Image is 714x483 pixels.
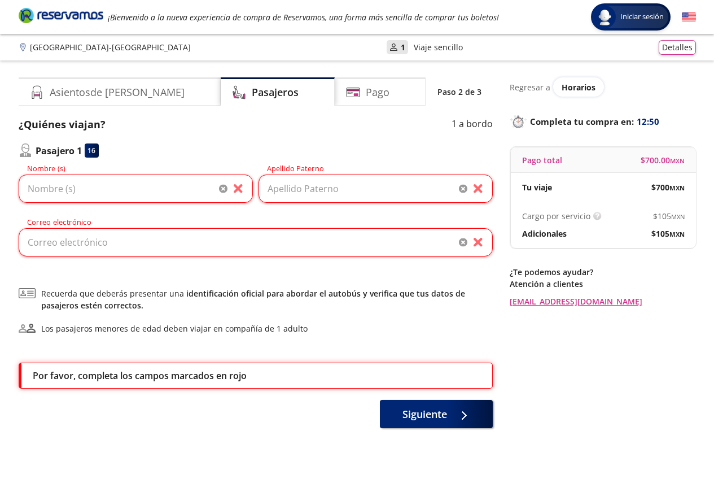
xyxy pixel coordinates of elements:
a: [EMAIL_ADDRESS][DOMAIN_NAME] [510,295,696,307]
p: ¿Te podemos ayudar? [510,266,696,278]
p: Atención a clientes [510,278,696,290]
p: Regresar a [510,81,550,93]
input: Apellido Paterno [259,175,493,203]
input: Correo electrónico [19,228,493,256]
p: Adicionales [522,228,567,240]
p: Por favor, completa los campos marcados en rojo [33,369,247,382]
small: MXN [669,230,685,238]
p: Pago total [522,154,562,166]
small: MXN [670,156,685,165]
span: Siguiente [402,407,447,422]
p: ¿Quiénes viajan? [19,117,106,132]
div: Los pasajeros menores de edad deben viajar en compañía de 1 adulto [41,323,308,334]
iframe: Messagebird Livechat Widget [649,417,703,472]
p: Viaje sencillo [414,41,463,53]
h4: Asientos de [PERSON_NAME] [50,85,185,100]
p: Cargo por servicio [522,210,590,222]
div: 16 [85,143,99,158]
p: [GEOGRAPHIC_DATA] - [GEOGRAPHIC_DATA] [30,41,191,53]
a: identificación oficial para abordar el autobús y verifica que tus datos de pasajeros estén correc... [41,288,465,311]
span: $ 700.00 [641,154,685,166]
input: Nombre (s) [19,175,253,203]
p: Tu viaje [522,181,552,193]
span: Iniciar sesión [616,11,668,23]
span: $ 700 [651,181,685,193]
div: Regresar a ver horarios [510,77,696,97]
a: Brand Logo [19,7,103,27]
small: MXN [669,184,685,192]
p: 1 a bordo [452,117,493,132]
span: $ 105 [653,210,685,222]
button: Detalles [659,40,696,55]
p: Completa tu compra en : [510,114,696,129]
span: Horarios [562,82,595,93]
h4: Pasajeros [252,85,299,100]
p: Pasajero 1 [36,144,82,158]
span: $ 105 [651,228,685,240]
h4: Pago [366,85,389,100]
button: Siguiente [380,400,493,428]
em: ¡Bienvenido a la nueva experiencia de compra de Reservamos, una forma más sencilla de comprar tus... [108,12,499,23]
small: MXN [671,212,685,221]
p: 1 [401,41,405,53]
p: Paso 2 de 3 [437,86,481,98]
span: 12:50 [637,115,659,128]
button: English [682,10,696,24]
span: Recuerda que deberás presentar una [41,288,493,311]
i: Brand Logo [19,7,103,24]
